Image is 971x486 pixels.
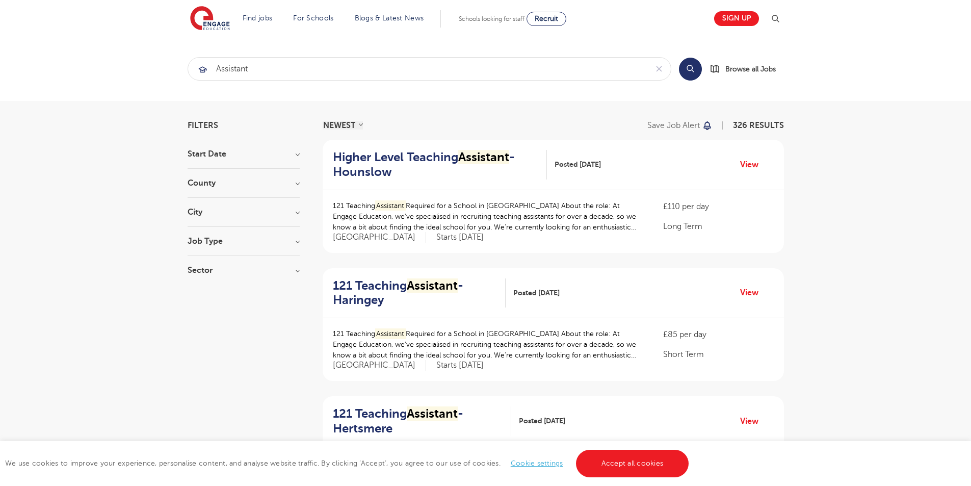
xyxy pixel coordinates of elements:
[458,150,509,164] mark: Assistant
[436,360,484,371] p: Starts [DATE]
[519,416,565,426] span: Posted [DATE]
[333,278,506,308] a: 121 TeachingAssistant- Haringey
[333,232,426,243] span: [GEOGRAPHIC_DATA]
[714,11,759,26] a: Sign up
[375,200,406,211] mark: Assistant
[459,15,524,22] span: Schools looking for staff
[733,121,784,130] span: 326 RESULTS
[293,14,333,22] a: For Schools
[190,6,230,32] img: Engage Education
[333,328,643,361] p: 121 Teaching Required for a School in [GEOGRAPHIC_DATA] About the role: At Engage Education, we’v...
[188,58,647,80] input: Submit
[333,150,547,180] a: Higher Level TeachingAssistant- Hounslow
[663,220,773,233] p: Long Term
[679,58,702,81] button: Search
[663,200,773,213] p: £110 per day
[710,63,784,75] a: Browse all Jobs
[333,406,512,436] a: 121 TeachingAssistant- Hertsmere
[407,406,458,421] mark: Assistant
[188,237,300,245] h3: Job Type
[188,150,300,158] h3: Start Date
[555,159,601,170] span: Posted [DATE]
[333,200,643,233] p: 121 Teaching Required for a School in [GEOGRAPHIC_DATA] About the role: At Engage Education, we’v...
[188,57,671,81] div: Submit
[407,278,458,293] mark: Assistant
[188,208,300,216] h3: City
[243,14,273,22] a: Find jobs
[5,459,691,467] span: We use cookies to improve your experience, personalise content, and analyse website traffic. By c...
[333,278,498,308] h2: 121 Teaching - Haringey
[188,179,300,187] h3: County
[535,15,558,22] span: Recruit
[740,158,766,171] a: View
[188,266,300,274] h3: Sector
[355,14,424,22] a: Blogs & Latest News
[513,288,560,298] span: Posted [DATE]
[333,406,504,436] h2: 121 Teaching - Hertsmere
[333,150,539,180] h2: Higher Level Teaching - Hounslow
[527,12,566,26] a: Recruit
[663,328,773,341] p: £85 per day
[436,232,484,243] p: Starts [DATE]
[333,360,426,371] span: [GEOGRAPHIC_DATA]
[663,348,773,361] p: Short Term
[740,415,766,428] a: View
[188,121,218,130] span: Filters
[647,58,671,80] button: Clear
[647,121,700,130] p: Save job alert
[740,286,766,299] a: View
[511,459,563,467] a: Cookie settings
[725,63,776,75] span: Browse all Jobs
[647,121,713,130] button: Save job alert
[576,450,689,477] a: Accept all cookies
[375,328,406,339] mark: Assistant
